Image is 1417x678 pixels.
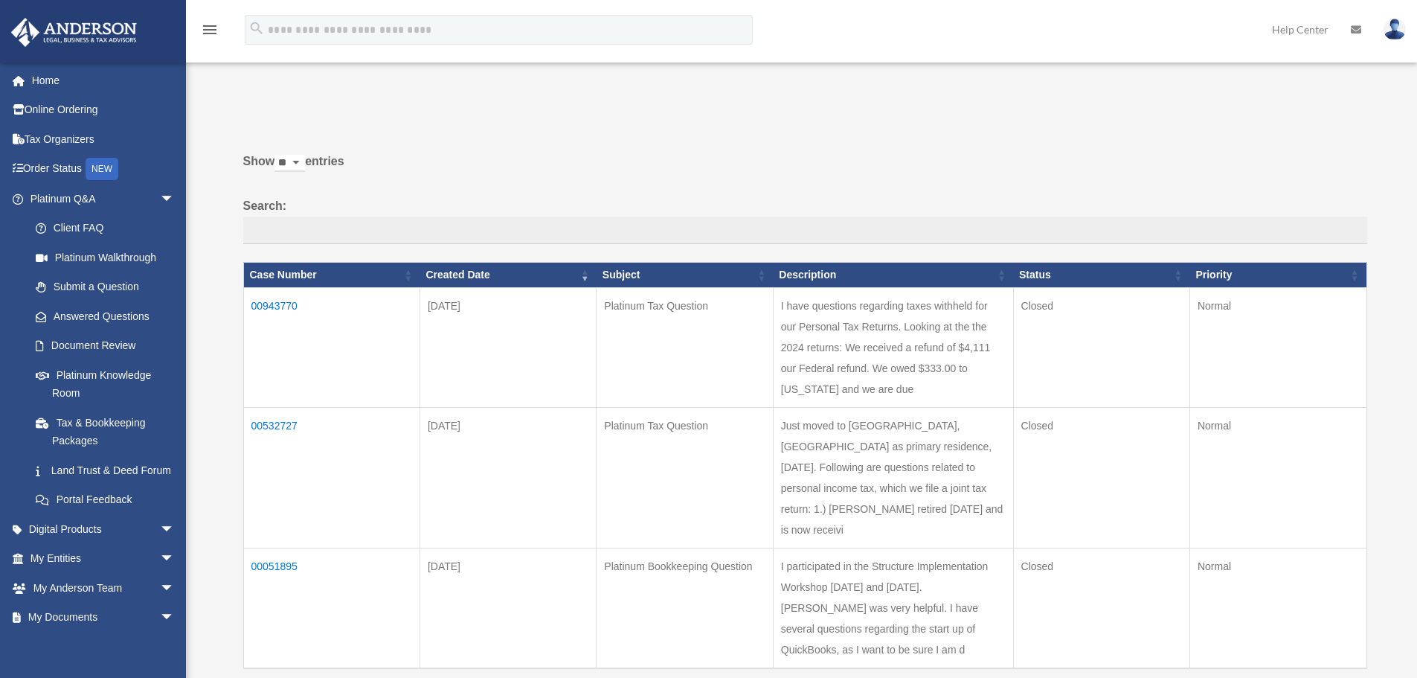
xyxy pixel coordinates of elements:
[1189,287,1366,407] td: Normal
[1189,407,1366,548] td: Normal
[274,155,305,172] select: Showentries
[160,573,190,604] span: arrow_drop_down
[21,243,190,272] a: Platinum Walkthrough
[243,217,1367,245] input: Search:
[160,184,190,214] span: arrow_drop_down
[1189,548,1366,668] td: Normal
[160,603,190,633] span: arrow_drop_down
[21,331,190,361] a: Document Review
[243,407,420,548] td: 00532727
[21,272,190,302] a: Submit a Question
[420,287,596,407] td: [DATE]
[597,548,773,668] td: Platinum Bookkeeping Question
[10,95,197,125] a: Online Ordering
[160,544,190,575] span: arrow_drop_down
[420,407,596,548] td: [DATE]
[773,287,1013,407] td: I have questions regarding taxes withheld for our Personal Tax Returns. Looking at the the 2024 r...
[10,544,197,574] a: My Entitiesarrow_drop_down
[10,184,190,214] a: Platinum Q&Aarrow_drop_down
[243,263,420,288] th: Case Number: activate to sort column ascending
[597,287,773,407] td: Platinum Tax Question
[1013,407,1189,548] td: Closed
[21,408,190,455] a: Tax & Bookkeeping Packages
[773,407,1013,548] td: Just moved to [GEOGRAPHIC_DATA], [GEOGRAPHIC_DATA] as primary residence, [DATE]. Following are qu...
[21,301,182,331] a: Answered Questions
[201,26,219,39] a: menu
[773,548,1013,668] td: I participated in the Structure Implementation Workshop [DATE] and [DATE]. [PERSON_NAME] was very...
[201,21,219,39] i: menu
[10,154,197,185] a: Order StatusNEW
[248,20,265,36] i: search
[1013,287,1189,407] td: Closed
[10,124,197,154] a: Tax Organizers
[420,548,596,668] td: [DATE]
[21,455,190,485] a: Land Trust & Deed Forum
[1384,19,1406,40] img: User Pic
[21,214,190,243] a: Client FAQ
[21,360,190,408] a: Platinum Knowledge Room
[86,158,118,180] div: NEW
[773,263,1013,288] th: Description: activate to sort column ascending
[21,485,190,515] a: Portal Feedback
[10,573,197,603] a: My Anderson Teamarrow_drop_down
[597,263,773,288] th: Subject: activate to sort column ascending
[243,151,1367,187] label: Show entries
[243,548,420,668] td: 00051895
[243,287,420,407] td: 00943770
[10,603,197,633] a: My Documentsarrow_drop_down
[243,196,1367,245] label: Search:
[1013,548,1189,668] td: Closed
[1189,263,1366,288] th: Priority: activate to sort column ascending
[10,65,197,95] a: Home
[1013,263,1189,288] th: Status: activate to sort column ascending
[597,407,773,548] td: Platinum Tax Question
[7,18,141,47] img: Anderson Advisors Platinum Portal
[10,514,197,544] a: Digital Productsarrow_drop_down
[160,514,190,545] span: arrow_drop_down
[420,263,596,288] th: Created Date: activate to sort column ascending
